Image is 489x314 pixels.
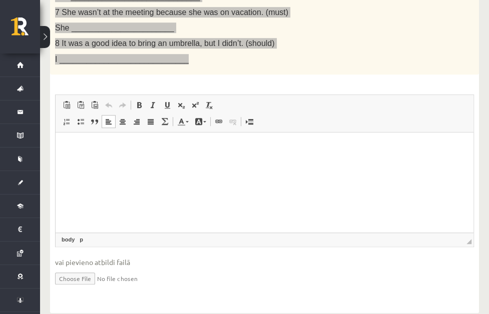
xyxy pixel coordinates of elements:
[144,115,158,128] a: По ширине
[78,235,85,244] a: Элемент p
[226,115,240,128] a: Убрать ссылку
[192,115,209,128] a: Цвет фона
[60,98,74,111] a: Вставить (Ctrl+V)
[130,115,144,128] a: По правому краю
[88,115,102,128] a: Цитата
[74,115,88,128] a: Вставить / удалить маркированный список
[188,98,202,111] a: Надстрочный индекс
[466,239,471,244] span: Перетащите для изменения размера
[116,115,130,128] a: По центру
[55,39,274,47] span: 8 It was a good idea to bring an umbrella, but I didn’t. (should)
[174,98,188,111] a: Подстрочный индекс
[212,115,226,128] a: Вставить/Редактировать ссылку (Ctrl+K)
[55,8,288,16] span: 7 She wasn’t at the meeting because she was on vacation. (must)
[55,55,189,63] span: I _____________________________
[132,98,146,111] a: Полужирный (Ctrl+B)
[202,98,216,111] a: Убрать форматирование
[174,115,192,128] a: Цвет текста
[74,98,88,111] a: Вставить только текст (Ctrl+Shift+V)
[116,98,130,111] a: Повторить (Ctrl+Y)
[160,98,174,111] a: Подчеркнутый (Ctrl+U)
[158,115,172,128] a: Математика
[242,115,256,128] a: Вставить разрыв страницы для печати
[88,98,102,111] a: Вставить из Word
[56,132,473,232] iframe: Визуальный текстовый редактор, wiswyg-editor-user-answer-47024762272140
[55,23,174,32] span: She _______________________
[146,98,160,111] a: Курсив (Ctrl+I)
[102,98,116,111] a: Отменить (Ctrl+Z)
[60,115,74,128] a: Вставить / удалить нумерованный список
[55,257,474,267] span: vai pievieno atbildi failā
[60,235,77,244] a: Элемент body
[102,115,116,128] a: По левому краю
[11,17,40,42] a: Rīgas 1. Tālmācības vidusskola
